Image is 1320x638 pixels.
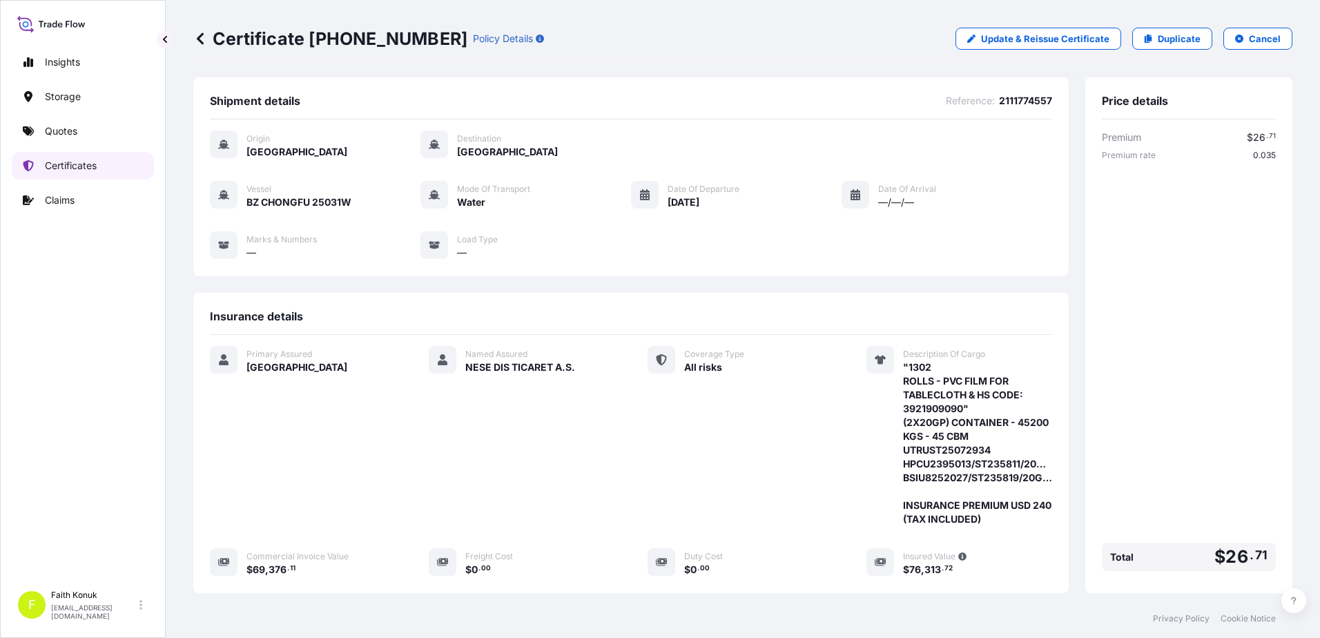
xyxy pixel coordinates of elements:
span: Primary Assured [246,349,312,360]
span: Description Of Cargo [903,349,985,360]
p: Duplicate [1158,32,1201,46]
p: Claims [45,193,75,207]
span: Date of Arrival [878,184,936,195]
span: Coverage Type [684,349,744,360]
span: — [246,246,256,260]
span: 00 [481,566,491,571]
span: All risks [684,360,722,374]
p: Faith Konuk [51,590,137,601]
span: Reference : [946,94,995,108]
span: Origin [246,133,270,144]
span: Duty Cost [684,551,723,562]
span: 69 [253,565,265,574]
span: Price details [1102,94,1168,108]
span: Insured Value [903,551,955,562]
span: Load Type [457,234,498,245]
span: Insurance details [210,309,303,323]
span: 72 [944,566,953,571]
span: 11 [290,566,295,571]
span: [DATE] [668,195,699,209]
span: 76 [909,565,921,574]
p: Update & Reissue Certificate [981,32,1109,46]
span: $ [684,565,690,574]
span: $ [903,565,909,574]
p: Certificates [45,159,97,173]
span: 313 [924,565,941,574]
span: F [28,598,36,612]
span: Shipment details [210,94,300,108]
a: Insights [12,48,154,76]
span: Freight Cost [465,551,513,562]
span: Water [457,195,485,209]
span: . [287,566,289,571]
a: Claims [12,186,154,214]
p: Insights [45,55,80,69]
span: — [457,246,467,260]
button: Cancel [1223,28,1292,50]
p: [EMAIL_ADDRESS][DOMAIN_NAME] [51,603,137,620]
span: , [265,565,269,574]
span: Marks & Numbers [246,234,317,245]
span: BZ CHONGFU 25031W [246,195,351,209]
span: Premium rate [1102,150,1156,161]
span: 0.035 [1253,150,1276,161]
a: Duplicate [1132,28,1212,50]
p: Quotes [45,124,77,138]
span: 26 [1225,548,1248,565]
span: Date of Departure [668,184,739,195]
a: Cookie Notice [1221,613,1276,624]
span: $ [1214,548,1225,565]
span: 376 [269,565,287,574]
span: , [921,565,924,574]
span: 0 [690,565,697,574]
a: Certificates [12,152,154,180]
span: Premium [1102,130,1141,144]
span: Mode of Transport [457,184,530,195]
span: [GEOGRAPHIC_DATA] [457,145,558,159]
span: Named Assured [465,349,527,360]
span: $ [1247,133,1253,142]
span: 26 [1253,133,1265,142]
span: . [478,566,481,571]
span: . [942,566,944,571]
span: $ [465,565,472,574]
span: [GEOGRAPHIC_DATA] [246,145,347,159]
span: $ [246,565,253,574]
p: Policy Details [473,32,533,46]
span: . [697,566,699,571]
span: NESE DIS TICARET A.S. [465,360,575,374]
span: [GEOGRAPHIC_DATA] [246,360,347,374]
span: . [1266,134,1268,139]
span: 2111774557 [999,94,1052,108]
a: Update & Reissue Certificate [955,28,1121,50]
span: Destination [457,133,501,144]
span: 0 [472,565,478,574]
span: 71 [1255,551,1268,559]
p: Storage [45,90,81,104]
a: Storage [12,83,154,110]
span: 00 [700,566,710,571]
a: Quotes [12,117,154,145]
p: Cancel [1249,32,1281,46]
span: 71 [1269,134,1276,139]
span: Vessel [246,184,271,195]
span: "1302 ROLLS - PVC FILM FOR TABLECLOTH & HS CODE: 3921909090" (2X20GP) CONTAINER - 45200 KGS - 45 ... [903,360,1052,526]
span: —/—/— [878,195,914,209]
a: Privacy Policy [1153,613,1210,624]
span: . [1250,551,1254,559]
span: Commercial Invoice Value [246,551,349,562]
span: Total [1110,550,1134,564]
p: Certificate [PHONE_NUMBER] [193,28,467,50]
